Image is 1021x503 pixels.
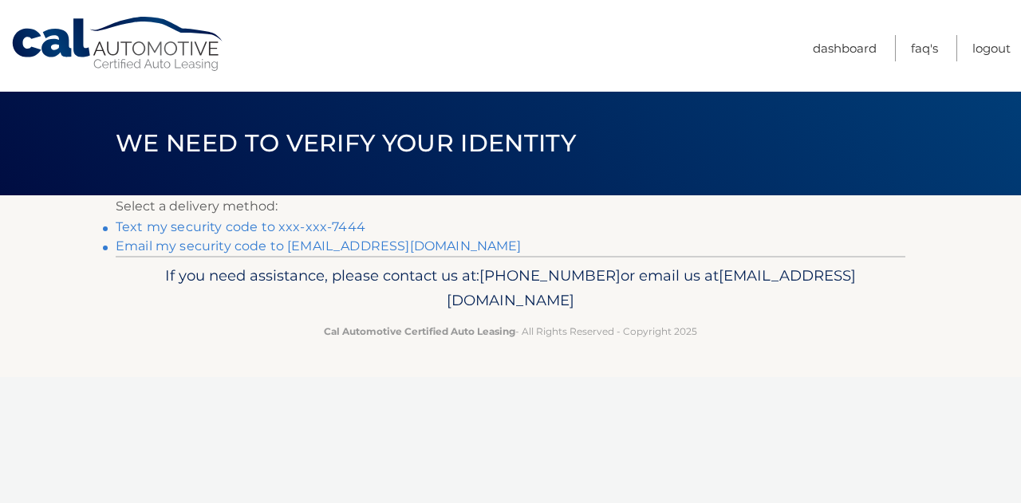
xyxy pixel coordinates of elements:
[479,266,621,285] span: [PHONE_NUMBER]
[972,35,1011,61] a: Logout
[116,238,522,253] a: Email my security code to [EMAIL_ADDRESS][DOMAIN_NAME]
[126,323,895,340] p: - All Rights Reserved - Copyright 2025
[116,195,905,218] p: Select a delivery method:
[10,16,226,73] a: Cal Automotive
[911,35,938,61] a: FAQ's
[116,219,365,234] a: Text my security code to xxx-xxx-7444
[813,35,877,61] a: Dashboard
[126,263,895,314] p: If you need assistance, please contact us at: or email us at
[116,128,576,158] span: We need to verify your identity
[324,325,515,337] strong: Cal Automotive Certified Auto Leasing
